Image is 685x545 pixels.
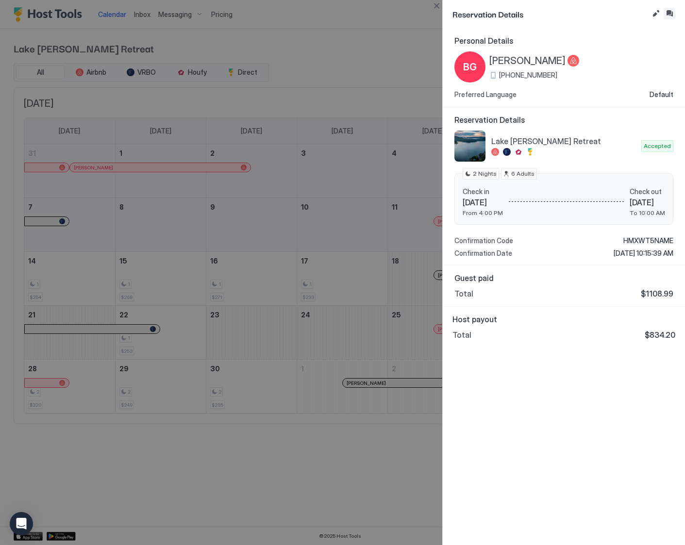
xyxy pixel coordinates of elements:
button: Inbox [664,8,675,19]
span: Host payout [452,314,675,324]
span: Check in [463,187,503,196]
span: Reservation Details [452,8,648,20]
span: Accepted [644,142,671,150]
div: Open Intercom Messenger [10,512,33,535]
span: [DATE] 10:15:39 AM [614,249,673,258]
span: Total [454,289,473,298]
span: Default [650,90,673,99]
span: From 4:00 PM [463,209,503,216]
span: [PERSON_NAME] [489,55,566,67]
span: $834.20 [645,330,675,340]
span: 6 Adults [511,169,535,178]
span: [DATE] [630,198,665,207]
span: Reservation Details [454,115,673,125]
span: Total [452,330,471,340]
span: BG [463,60,477,74]
span: To 10:00 AM [630,209,665,216]
button: Edit reservation [650,8,662,19]
span: [DATE] [463,198,503,207]
span: $1108.99 [641,289,673,298]
span: Lake [PERSON_NAME] Retreat [491,136,637,146]
span: Personal Details [454,36,673,46]
span: Check out [630,187,665,196]
span: [PHONE_NUMBER] [499,71,557,80]
span: HMXWT5NAME [623,236,673,245]
div: listing image [454,131,485,162]
span: Guest paid [454,273,673,283]
span: Preferred Language [454,90,517,99]
span: 2 Nights [473,169,497,178]
span: Confirmation Date [454,249,512,258]
span: Confirmation Code [454,236,513,245]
